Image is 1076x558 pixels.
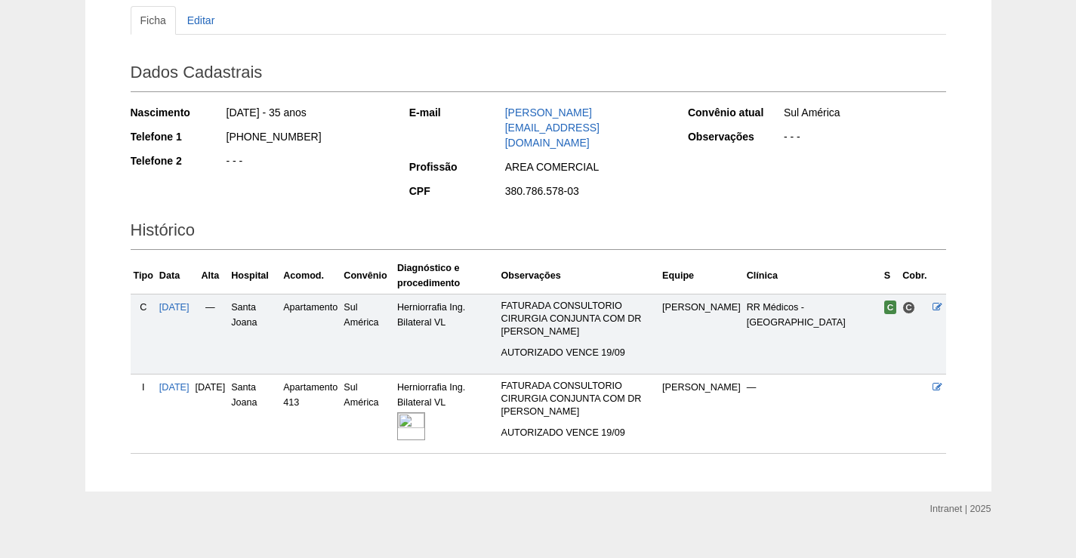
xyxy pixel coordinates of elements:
th: S [881,257,900,294]
td: — [744,374,881,454]
a: [DATE] [159,302,190,313]
div: AREA COMERCIAL [504,159,667,178]
div: Nascimento [131,105,225,120]
p: AUTORIZADO VENCE 19/09 [501,427,657,439]
div: [DATE] - 35 anos [225,105,389,124]
span: Confirmada [884,301,897,314]
div: - - - [225,153,389,172]
td: — [193,294,229,374]
div: I [134,380,153,395]
td: RR Médicos - [GEOGRAPHIC_DATA] [744,294,881,374]
div: Observações [688,129,782,144]
a: [PERSON_NAME][EMAIL_ADDRESS][DOMAIN_NAME] [505,106,600,149]
td: Santa Joana [228,294,280,374]
td: Apartamento 413 [280,374,341,454]
a: Editar [177,6,225,35]
div: Convênio atual [688,105,782,120]
div: Profissão [409,159,504,174]
h2: Dados Cadastrais [131,57,946,92]
div: 380.786.578-03 [504,183,667,202]
div: Sul América [782,105,946,124]
td: Sul América [341,294,394,374]
div: Intranet | 2025 [930,501,991,516]
th: Alta [193,257,229,294]
th: Hospital [228,257,280,294]
a: Ficha [131,6,176,35]
th: Acomod. [280,257,341,294]
td: Herniorrafia Ing. Bilateral VL [394,294,498,374]
td: [PERSON_NAME] [659,294,744,374]
td: Santa Joana [228,374,280,454]
span: [DATE] [196,382,226,393]
h2: Histórico [131,215,946,250]
th: Diagnóstico e procedimento [394,257,498,294]
th: Cobr. [899,257,930,294]
td: Herniorrafia Ing. Bilateral VL [394,374,498,454]
a: [DATE] [159,382,190,393]
div: Telefone 2 [131,153,225,168]
th: Tipo [131,257,156,294]
td: Sul América [341,374,394,454]
p: FATURADA CONSULTORIO CIRURGIA CONJUNTA COM DR [PERSON_NAME] [501,380,657,418]
div: [PHONE_NUMBER] [225,129,389,148]
td: Apartamento [280,294,341,374]
th: Data [156,257,193,294]
th: Observações [498,257,660,294]
div: E-mail [409,105,504,120]
th: Clínica [744,257,881,294]
div: Telefone 1 [131,129,225,144]
th: Convênio [341,257,394,294]
span: Consultório [902,301,915,314]
div: C [134,300,153,315]
div: - - - [782,129,946,148]
td: [PERSON_NAME] [659,374,744,454]
p: AUTORIZADO VENCE 19/09 [501,347,657,359]
p: FATURADA CONSULTORIO CIRURGIA CONJUNTA COM DR [PERSON_NAME] [501,300,657,338]
th: Equipe [659,257,744,294]
div: CPF [409,183,504,199]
